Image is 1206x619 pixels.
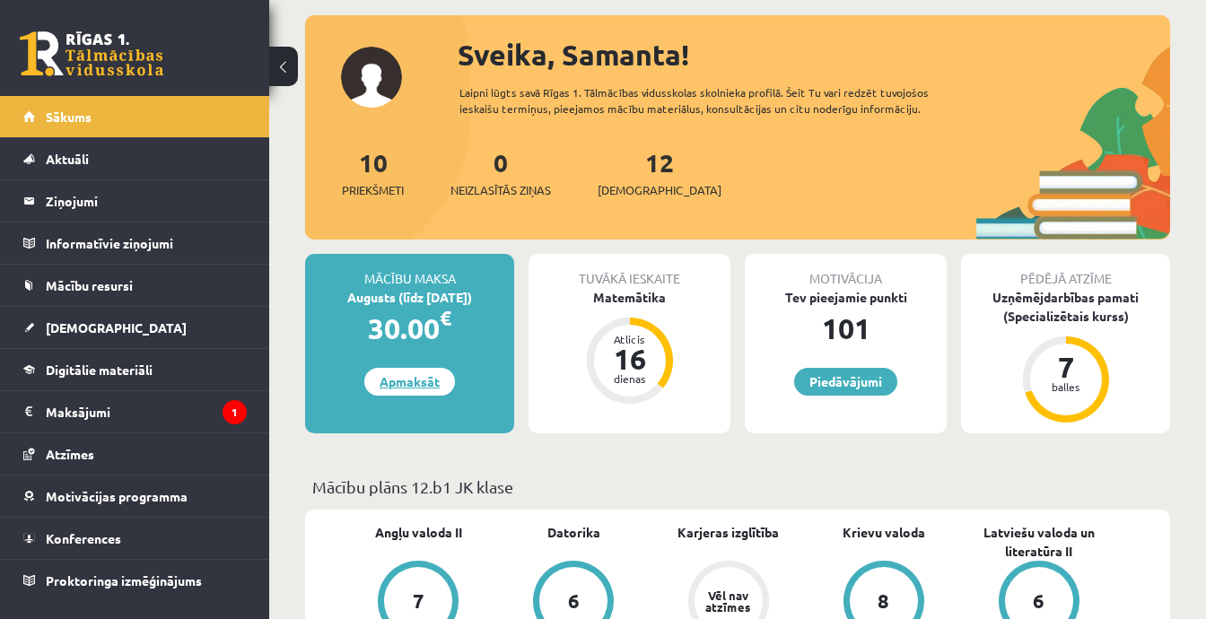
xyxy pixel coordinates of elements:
[413,591,424,611] div: 7
[375,523,462,542] a: Angļu valoda II
[843,523,925,542] a: Krievu valoda
[961,288,1170,326] div: Uzņēmējdarbības pamati (Specializētais kurss)
[603,334,657,344] div: Atlicis
[450,181,551,199] span: Neizlasītās ziņas
[23,180,247,222] a: Ziņojumi
[745,307,947,350] div: 101
[46,391,247,432] legend: Maksājumi
[703,589,754,613] div: Vēl nav atzīmes
[598,181,721,199] span: [DEMOGRAPHIC_DATA]
[20,31,163,76] a: Rīgas 1. Tālmācības vidusskola
[305,307,514,350] div: 30.00
[46,151,89,167] span: Aktuāli
[46,222,247,264] legend: Informatīvie ziņojumi
[46,488,188,504] span: Motivācijas programma
[305,254,514,288] div: Mācību maksa
[46,277,133,293] span: Mācību resursi
[23,138,247,179] a: Aktuāli
[961,523,1116,561] a: Latviešu valoda un literatūra II
[961,254,1170,288] div: Pēdējā atzīme
[46,530,121,546] span: Konferences
[529,288,730,406] a: Matemātika Atlicis 16 dienas
[23,222,247,264] a: Informatīvie ziņojumi
[1033,591,1044,611] div: 6
[46,180,247,222] legend: Ziņojumi
[878,591,889,611] div: 8
[23,349,247,390] a: Digitālie materiāli
[677,523,779,542] a: Karjeras izglītība
[529,288,730,307] div: Matemātika
[305,288,514,307] div: Augusts (līdz [DATE])
[794,368,897,396] a: Piedāvājumi
[598,146,721,199] a: 12[DEMOGRAPHIC_DATA]
[1039,381,1093,392] div: balles
[745,288,947,307] div: Tev pieejamie punkti
[23,391,247,432] a: Maksājumi1
[342,146,404,199] a: 10Priekšmeti
[961,288,1170,425] a: Uzņēmējdarbības pamati (Specializētais kurss) 7 balles
[46,572,202,588] span: Proktoringa izmēģinājums
[23,560,247,601] a: Proktoringa izmēģinājums
[568,591,580,611] div: 6
[529,254,730,288] div: Tuvākā ieskaite
[23,307,247,348] a: [DEMOGRAPHIC_DATA]
[440,305,451,331] span: €
[342,181,404,199] span: Priekšmeti
[46,446,94,462] span: Atzīmes
[745,254,947,288] div: Motivācija
[23,433,247,475] a: Atzīmes
[450,146,551,199] a: 0Neizlasītās ziņas
[23,475,247,517] a: Motivācijas programma
[23,96,247,137] a: Sākums
[603,373,657,384] div: dienas
[312,475,1163,499] p: Mācību plāns 12.b1 JK klase
[459,84,978,117] div: Laipni lūgts savā Rīgas 1. Tālmācības vidusskolas skolnieka profilā. Šeit Tu vari redzēt tuvojošo...
[23,265,247,306] a: Mācību resursi
[1039,353,1093,381] div: 7
[223,400,247,424] i: 1
[364,368,455,396] a: Apmaksāt
[46,362,153,378] span: Digitālie materiāli
[23,518,247,559] a: Konferences
[46,319,187,336] span: [DEMOGRAPHIC_DATA]
[547,523,600,542] a: Datorika
[458,33,1170,76] div: Sveika, Samanta!
[46,109,92,125] span: Sākums
[603,344,657,373] div: 16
